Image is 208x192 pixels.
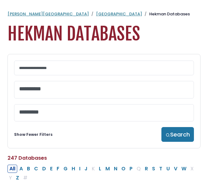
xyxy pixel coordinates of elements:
[96,11,142,17] a: [GEOGRAPHIC_DATA]
[119,165,127,173] button: Filter Results O
[161,127,194,142] button: Search
[8,24,200,45] h1: Hekman Databases
[77,165,82,173] button: Filter Results I
[8,154,47,162] span: 247 Databases
[8,11,89,17] a: [PERSON_NAME][GEOGRAPHIC_DATA]
[25,165,32,173] button: Filter Results B
[70,165,77,173] button: Filter Results H
[165,165,172,173] button: Filter Results U
[128,165,134,173] button: Filter Results P
[62,165,69,173] button: Filter Results G
[143,165,150,173] button: Filter Results R
[48,165,54,173] button: Filter Results E
[97,165,103,173] button: Filter Results L
[40,165,48,173] button: Filter Results D
[55,165,61,173] button: Filter Results F
[8,165,17,173] button: All
[104,165,112,173] button: Filter Results M
[150,165,157,173] button: Filter Results S
[14,61,194,75] input: Search database by title or keyword
[19,86,189,93] textarea: Search
[142,11,190,17] li: Hekman Databases
[14,132,53,137] a: Show Fewer Filters
[8,11,200,17] nav: breadcrumb
[18,165,25,173] button: Filter Results A
[8,164,196,181] div: Alpha-list to filter by first letter of database name
[180,165,188,173] button: Filter Results W
[19,109,189,116] textarea: Search
[172,165,179,173] button: Filter Results V
[112,165,119,173] button: Filter Results N
[157,165,164,173] button: Filter Results T
[83,165,89,173] button: Filter Results J
[32,165,40,173] button: Filter Results C
[14,174,21,182] button: Filter Results Z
